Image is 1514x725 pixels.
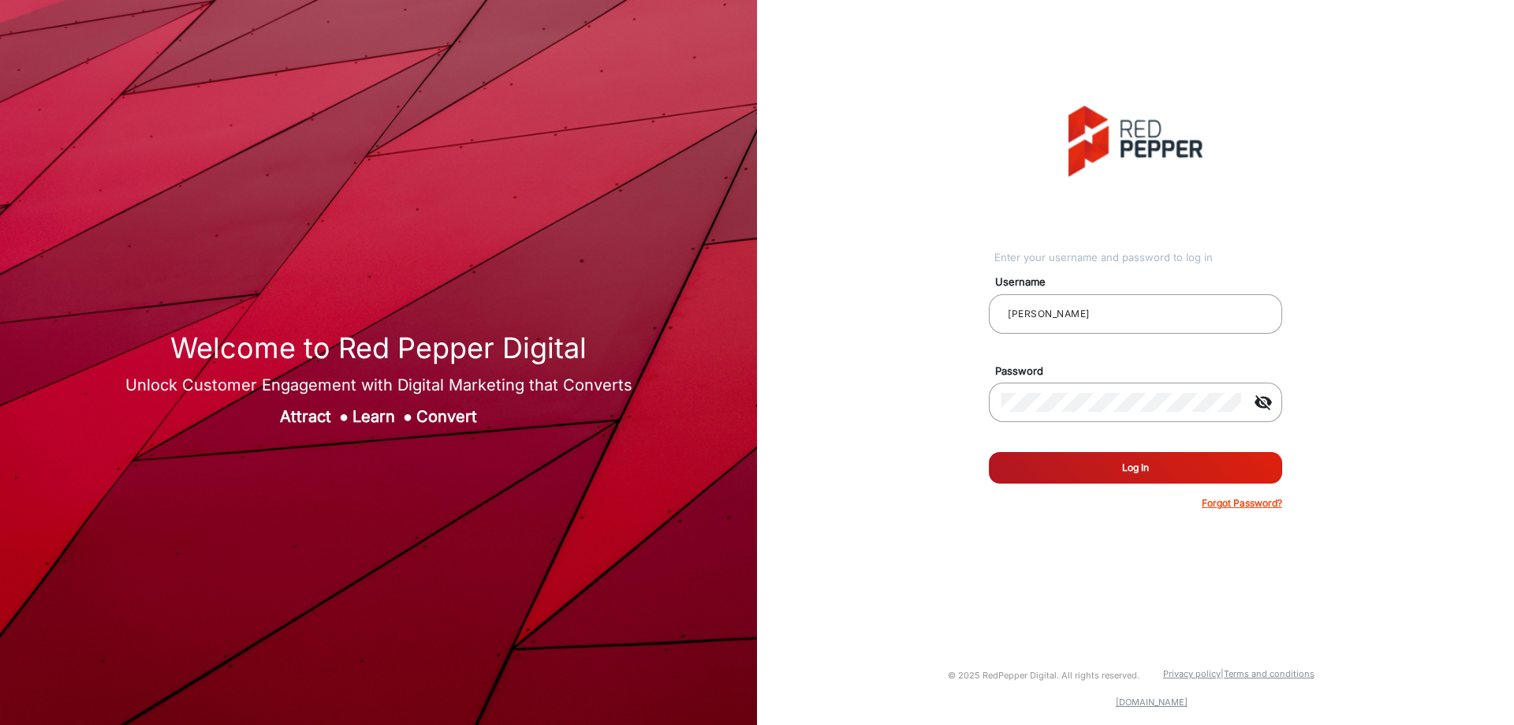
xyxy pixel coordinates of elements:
[994,250,1282,266] div: Enter your username and password to log in
[1163,668,1221,679] a: Privacy policy
[125,373,632,397] div: Unlock Customer Engagement with Digital Marketing that Converts
[1221,668,1224,679] a: |
[983,364,1300,379] mat-label: Password
[1202,496,1282,510] p: Forgot Password?
[1001,305,1270,323] input: Your username
[125,405,632,428] div: Attract Learn Convert
[983,275,1300,290] mat-label: Username
[125,331,632,365] h1: Welcome to Red Pepper Digital
[1116,697,1188,708] a: [DOMAIN_NAME]
[989,452,1282,484] button: Log In
[1068,106,1203,177] img: vmg-logo
[948,670,1139,681] small: © 2025 RedPepper Digital. All rights reserved.
[1244,393,1282,412] mat-icon: visibility_off
[403,407,412,426] span: ●
[339,407,349,426] span: ●
[1224,668,1314,679] a: Terms and conditions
